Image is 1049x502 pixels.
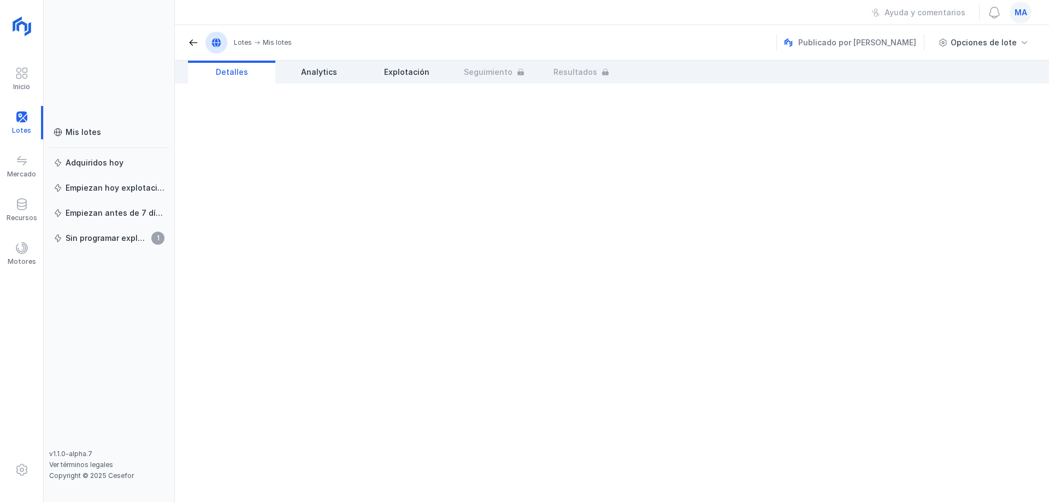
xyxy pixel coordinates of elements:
[7,170,36,179] div: Mercado
[1015,7,1027,18] span: ma
[66,208,164,218] div: Empiezan antes de 7 días
[66,182,164,193] div: Empiezan hoy explotación
[49,122,169,142] a: Mis lotes
[951,37,1017,48] div: Opciones de lote
[7,214,37,222] div: Recursos
[553,67,597,78] span: Resultados
[301,67,337,78] span: Analytics
[538,61,625,84] a: Resultados
[216,67,248,78] span: Detalles
[464,67,512,78] span: Seguimiento
[363,61,450,84] a: Explotación
[49,228,169,248] a: Sin programar explotación1
[8,13,36,40] img: logoRight.svg
[13,82,30,91] div: Inicio
[49,460,113,469] a: Ver términos legales
[784,34,926,51] div: Publicado por [PERSON_NAME]
[8,257,36,266] div: Motores
[784,38,793,47] img: nemus.svg
[49,471,169,480] div: Copyright © 2025 Cesefor
[49,178,169,198] a: Empiezan hoy explotación
[384,67,429,78] span: Explotación
[49,153,169,173] a: Adquiridos hoy
[263,38,292,47] div: Mis lotes
[66,233,148,244] div: Sin programar explotación
[49,450,169,458] div: v1.1.0-alpha.7
[66,157,123,168] div: Adquiridos hoy
[864,3,973,22] button: Ayuda y comentarios
[885,7,965,18] div: Ayuda y comentarios
[151,232,164,245] span: 1
[49,203,169,223] a: Empiezan antes de 7 días
[188,61,275,84] a: Detalles
[66,127,101,138] div: Mis lotes
[234,38,252,47] div: Lotes
[275,61,363,84] a: Analytics
[450,61,538,84] a: Seguimiento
